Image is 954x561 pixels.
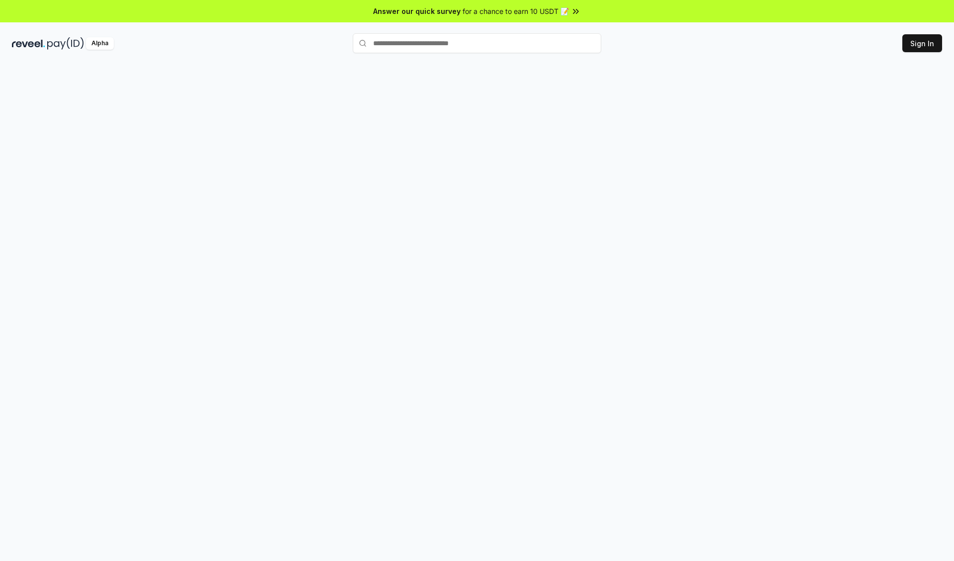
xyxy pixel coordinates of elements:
span: for a chance to earn 10 USDT 📝 [463,6,569,16]
img: pay_id [47,37,84,50]
button: Sign In [902,34,942,52]
div: Alpha [86,37,114,50]
span: Answer our quick survey [373,6,461,16]
img: reveel_dark [12,37,45,50]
